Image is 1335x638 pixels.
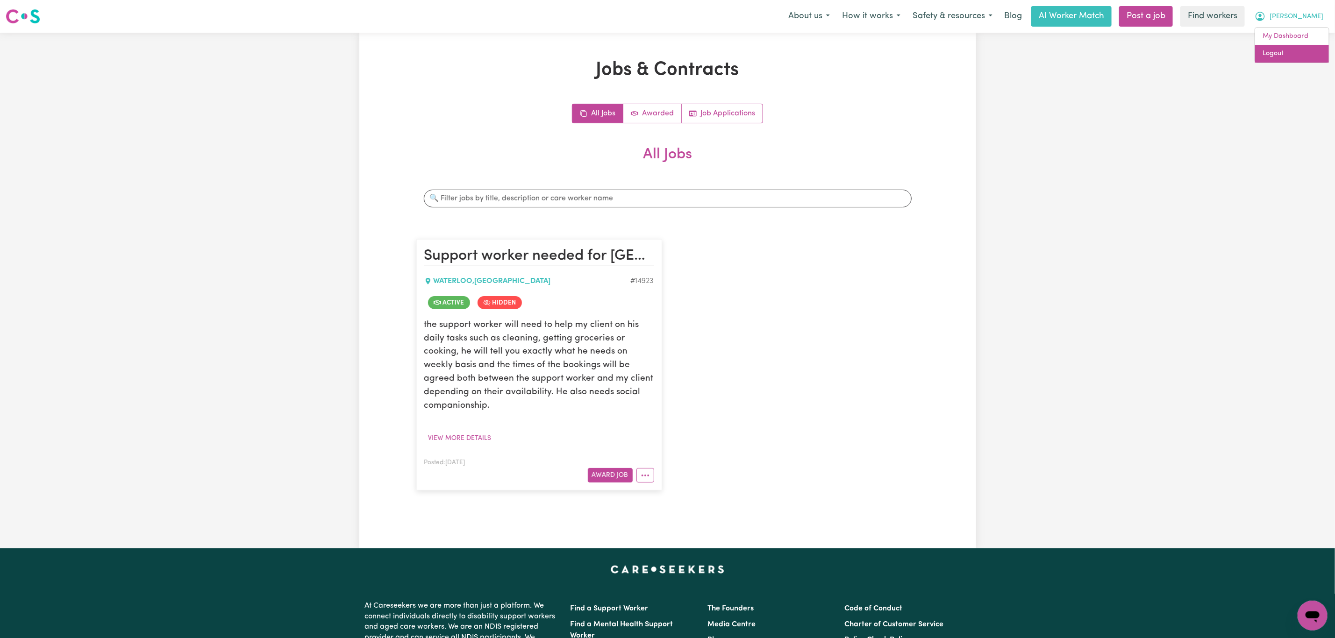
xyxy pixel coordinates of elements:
[1119,6,1173,27] a: Post a job
[1255,45,1329,63] a: Logout
[416,59,919,81] h1: Jobs & Contracts
[6,8,40,25] img: Careseekers logo
[636,468,654,482] button: More options
[424,431,496,446] button: View more details
[424,460,465,466] span: Posted: [DATE]
[1255,27,1329,63] div: My Account
[1031,6,1112,27] a: AI Worker Match
[478,296,522,309] span: Job is hidden
[1270,12,1323,22] span: [PERSON_NAME]
[1298,601,1328,631] iframe: Button to launch messaging window, conversation in progress
[707,621,756,628] a: Media Centre
[572,104,623,123] a: All jobs
[836,7,907,26] button: How it works
[428,296,470,309] span: Job is active
[631,276,654,287] div: Job ID #14923
[588,468,633,482] button: Award Job
[682,104,763,123] a: Job applications
[1255,28,1329,45] a: My Dashboard
[844,605,902,612] a: Code of Conduct
[571,605,649,612] a: Find a Support Worker
[907,7,999,26] button: Safety & resources
[623,104,682,123] a: Active jobs
[707,605,754,612] a: The Founders
[999,6,1028,27] a: Blog
[1249,7,1329,26] button: My Account
[844,621,943,628] a: Charter of Customer Service
[611,565,724,573] a: Careseekers home page
[424,276,631,287] div: WATERLOO , [GEOGRAPHIC_DATA]
[1180,6,1245,27] a: Find workers
[6,6,40,27] a: Careseekers logo
[424,319,654,413] p: the support worker will need to help my client on his daily tasks such as cleaning, getting groce...
[782,7,836,26] button: About us
[424,190,912,207] input: 🔍 Filter jobs by title, description or care worker name
[416,146,919,178] h2: All Jobs
[424,247,654,266] h2: Support worker needed for Waterloo area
